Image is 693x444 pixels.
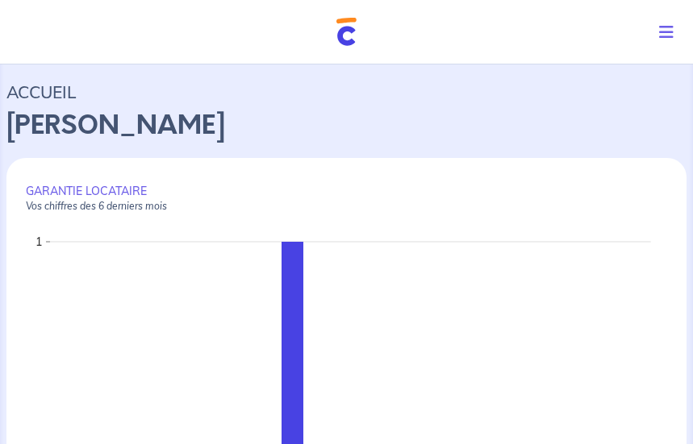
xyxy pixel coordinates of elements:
img: Cautioneo [336,18,357,46]
text: 1 [35,234,42,249]
em: Vos chiffres des 6 derniers mois [26,200,167,212]
p: GARANTIE LOCATAIRE [26,184,667,213]
button: Toggle navigation [646,11,693,53]
p: ACCUEIL [6,77,687,106]
p: [PERSON_NAME] [6,106,687,145]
